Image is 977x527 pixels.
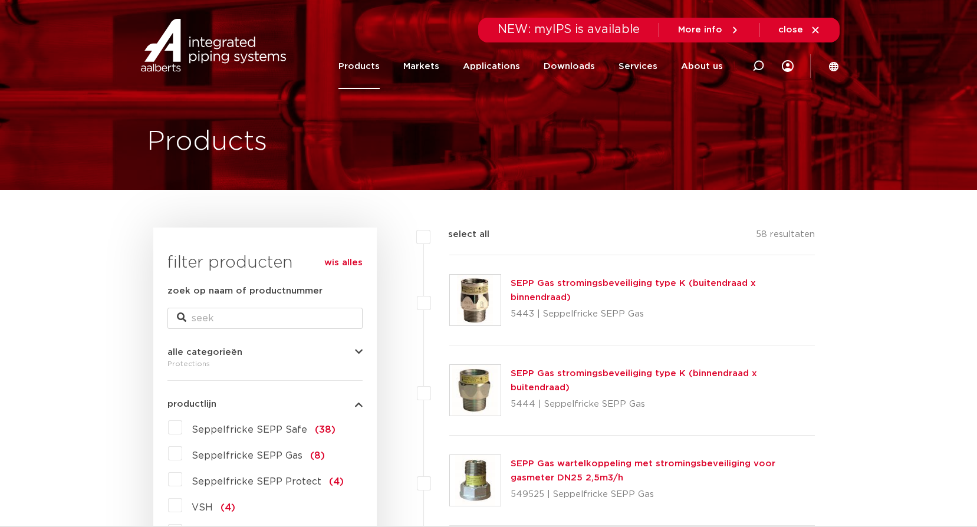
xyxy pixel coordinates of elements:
[511,369,757,392] a: SEPP Gas stromingsbeveiliging type K (binnendraad x buitendraad)
[450,365,501,416] img: Thumbnail for SEPP Gas stromingsbeveiliging type K (binnendraad x buitendraad)
[192,425,307,434] span: Seppelfricke SEPP Safe
[167,348,242,357] span: alle categorieën
[221,503,235,512] span: (4)
[450,275,501,325] img: Thumbnail for SEPP Gas stromingsbeveiliging type K (buitendraad x binnendraad)
[448,230,489,239] font: select all
[324,256,363,270] a: wis alles
[511,395,815,414] p: 5444 | Seppelfricke SEPP Gas
[511,279,756,302] a: SEPP Gas stromingsbeveiliging type K (buitendraad x binnendraad)
[619,44,657,89] a: Services
[192,503,213,512] span: VSH
[498,24,640,35] span: NEW: myIPS is available
[778,25,821,35] a: close
[167,400,363,409] button: productlijn
[310,451,325,460] span: (8)
[681,44,723,89] a: About us
[329,477,344,486] span: (4)
[403,44,439,89] a: Markets
[338,44,380,89] a: Products
[450,455,501,506] img: Thumbnail for SEPP Gas wartelkoppeling met stromingsbeveiliging voor gasmeter DN25 2,5m3/h
[338,44,723,89] nav: Menu
[192,477,321,486] span: Seppelfricke SEPP Protect
[778,25,803,34] span: close
[147,123,267,161] h1: Products
[511,459,775,482] a: SEPP Gas wartelkoppeling met stromingsbeveiliging voor gasmeter DN25 2,5m3/h
[678,25,740,35] a: More info
[167,348,363,357] button: alle categorieën
[511,305,815,324] p: 5443 | Seppelfricke SEPP Gas
[167,251,363,275] h3: filter producten
[192,451,302,460] span: Seppelfricke SEPP Gas
[167,357,363,371] div: Protections
[167,284,323,298] label: zoek op naam of productnummer
[511,485,815,504] p: 549525 | Seppelfricke SEPP Gas
[678,25,722,34] span: More info
[463,44,520,89] a: Applications
[544,44,595,89] a: Downloads
[167,308,363,329] input: seek
[315,425,335,434] span: (38)
[167,400,216,409] span: productlijn
[756,228,815,246] p: 58 resultaten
